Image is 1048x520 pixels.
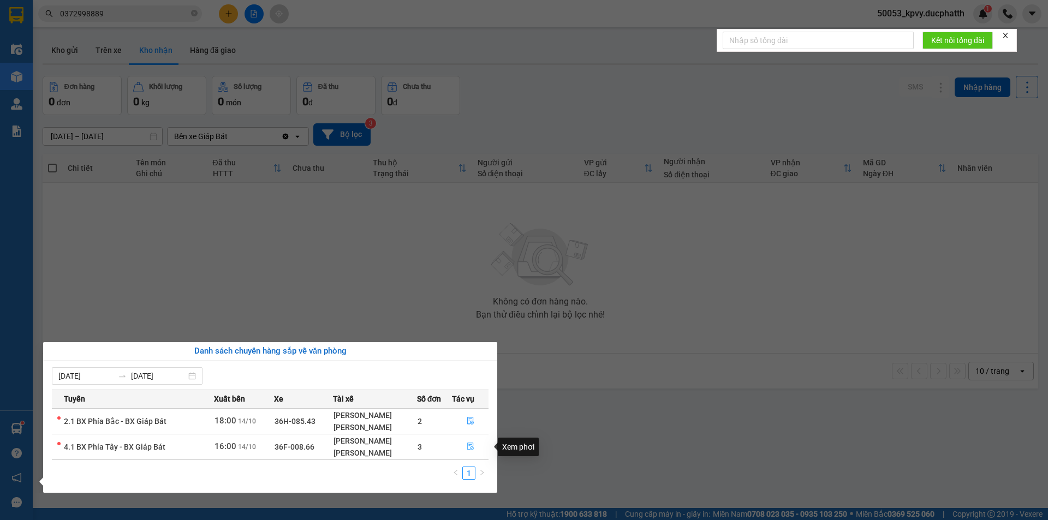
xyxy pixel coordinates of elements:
[417,393,442,405] span: Số đơn
[475,467,489,480] li: Next Page
[275,443,314,451] span: 36F-008.66
[418,417,422,426] span: 2
[52,345,489,358] div: Danh sách chuyến hàng sắp về văn phòng
[475,467,489,480] button: right
[467,443,474,451] span: file-done
[334,447,416,459] div: [PERSON_NAME]
[215,416,236,426] span: 18:00
[452,469,459,476] span: left
[275,417,315,426] span: 36H-085.43
[333,393,354,405] span: Tài xế
[467,417,474,426] span: file-done
[238,417,256,425] span: 14/10
[498,438,539,456] div: Xem phơi
[215,441,236,451] span: 16:00
[334,435,416,447] div: [PERSON_NAME]
[1002,32,1009,39] span: close
[931,34,984,46] span: Kết nối tổng đài
[131,370,186,382] input: Đến ngày
[214,393,245,405] span: Xuất bến
[452,438,489,456] button: file-done
[462,467,475,480] li: 1
[274,393,283,405] span: Xe
[334,409,416,421] div: [PERSON_NAME]
[449,467,462,480] li: Previous Page
[64,417,166,426] span: 2.1 BX Phía Bắc - BX Giáp Bát
[922,32,993,49] button: Kết nối tổng đài
[463,467,475,479] a: 1
[118,372,127,380] span: swap-right
[238,443,256,451] span: 14/10
[449,467,462,480] button: left
[452,393,474,405] span: Tác vụ
[58,370,114,382] input: Từ ngày
[64,393,85,405] span: Tuyến
[334,421,416,433] div: [PERSON_NAME]
[118,372,127,380] span: to
[64,443,165,451] span: 4.1 BX Phía Tây - BX Giáp Bát
[418,443,422,451] span: 3
[479,469,485,476] span: right
[452,413,489,430] button: file-done
[723,32,914,49] input: Nhập số tổng đài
